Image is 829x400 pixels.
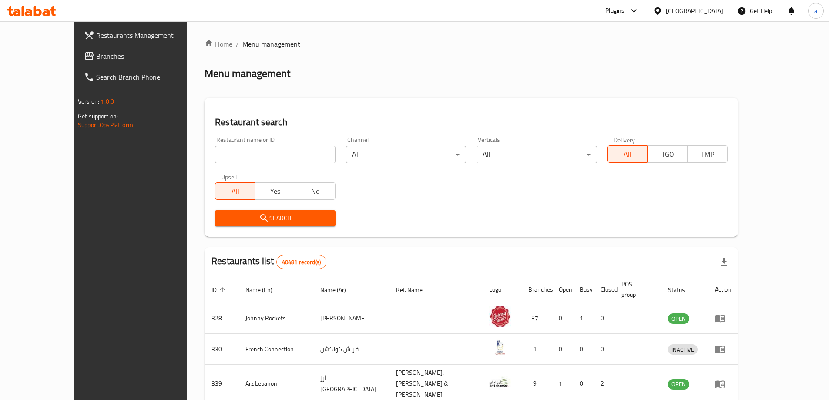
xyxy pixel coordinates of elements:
span: 1.0.0 [101,96,114,107]
div: All [346,146,466,163]
h2: Menu management [205,67,290,81]
span: TMP [691,148,724,161]
span: No [299,185,332,198]
span: OPEN [668,379,689,389]
button: Yes [255,182,295,200]
span: a [814,6,817,16]
div: Plugins [605,6,624,16]
button: TMP [687,145,728,163]
span: Get support on: [78,111,118,122]
td: 0 [552,334,573,365]
h2: Restaurants list [211,255,326,269]
div: Menu [715,344,731,354]
td: French Connection [238,334,313,365]
th: Branches [521,276,552,303]
img: Arz Lebanon [489,371,511,393]
td: فرنش كونكشن [313,334,389,365]
td: Johnny Rockets [238,303,313,334]
label: Delivery [614,137,635,143]
button: Search [215,210,335,226]
a: Restaurants Management [77,25,212,46]
span: Version: [78,96,99,107]
span: Search [222,213,328,224]
td: 0 [594,303,614,334]
span: ID [211,285,228,295]
div: INACTIVE [668,344,698,355]
span: Branches [96,51,205,61]
span: All [611,148,644,161]
span: 40481 record(s) [277,258,326,266]
div: All [477,146,597,163]
img: French Connection [489,336,511,358]
span: All [219,185,252,198]
td: 1 [521,334,552,365]
td: 0 [594,334,614,365]
th: Action [708,276,738,303]
td: 0 [552,303,573,334]
span: POS group [621,279,651,300]
th: Logo [482,276,521,303]
span: INACTIVE [668,345,698,355]
div: Total records count [276,255,326,269]
td: 330 [205,334,238,365]
td: 1 [573,303,594,334]
span: OPEN [668,314,689,324]
td: 0 [573,334,594,365]
span: Name (Ar) [320,285,357,295]
th: Busy [573,276,594,303]
li: / [236,39,239,49]
td: [PERSON_NAME] [313,303,389,334]
img: Johnny Rockets [489,306,511,327]
h2: Restaurant search [215,116,728,129]
span: Status [668,285,696,295]
nav: breadcrumb [205,39,738,49]
td: 37 [521,303,552,334]
span: Menu management [242,39,300,49]
th: Open [552,276,573,303]
span: TGO [651,148,684,161]
th: Closed [594,276,614,303]
span: Ref. Name [396,285,434,295]
td: 328 [205,303,238,334]
button: TGO [647,145,688,163]
span: Restaurants Management [96,30,205,40]
div: [GEOGRAPHIC_DATA] [666,6,723,16]
div: Menu [715,379,731,389]
a: Branches [77,46,212,67]
input: Search for restaurant name or ID.. [215,146,335,163]
a: Home [205,39,232,49]
div: Export file [714,252,735,272]
button: All [215,182,255,200]
span: Search Branch Phone [96,72,205,82]
button: All [607,145,648,163]
span: Name (En) [245,285,284,295]
a: Support.OpsPlatform [78,119,133,131]
div: Menu [715,313,731,323]
a: Search Branch Phone [77,67,212,87]
label: Upsell [221,174,237,180]
div: OPEN [668,313,689,324]
span: Yes [259,185,292,198]
button: No [295,182,336,200]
